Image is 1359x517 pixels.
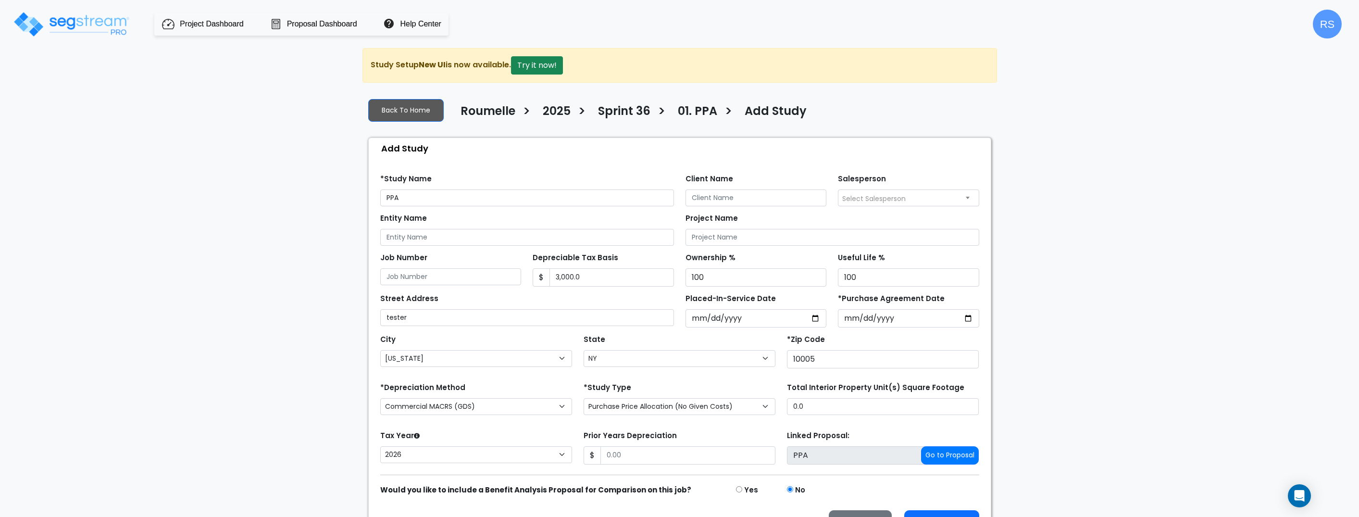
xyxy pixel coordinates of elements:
h3: > [578,103,586,122]
label: Salesperson [838,174,886,185]
div: Open Intercom Messenger [1288,484,1311,507]
input: Zip Code [787,350,979,368]
label: Ownership % [686,252,736,264]
label: *Study Type [584,382,631,393]
input: 0.00 [549,268,674,287]
input: 0.00 [600,446,775,465]
a: 2025 [536,104,571,125]
h3: > [523,103,531,122]
input: Street Address [380,309,674,326]
a: Back To Home [368,99,444,122]
input: Project Name [686,229,979,246]
label: Client Name [686,174,733,185]
div: Study Setup is now available. [362,48,997,83]
label: Depreciable Tax Basis [533,252,618,264]
a: Proposal Dashboard [287,18,357,30]
input: Ownership % [686,268,827,287]
label: Yes [744,485,758,496]
button: Go to Proposal [921,446,979,465]
a: Roumelle [453,104,515,125]
span: Select Salesperson [842,194,906,203]
label: Prior Years Depreciation [584,430,677,441]
a: Add Study [737,104,807,125]
a: 01. PPA [671,104,717,125]
label: *Depreciation Method [380,382,465,393]
label: Linked Proposal: [787,430,849,441]
input: Purchase Date [838,309,979,328]
label: No [795,485,805,496]
img: Logo [12,11,130,38]
label: *Purchase Agreement Date [838,293,945,304]
button: Try it now! [511,56,563,75]
strong: Would you like to include a Benefit Analysis Proposal for Comparison on this job? [380,485,691,495]
span: $ [533,268,550,287]
label: Job Number [380,252,427,264]
label: Street Address [380,293,438,304]
label: Project Name [686,213,738,224]
label: Placed-In-Service Date [686,293,776,304]
label: *Zip Code [787,334,825,345]
h4: Add Study [745,104,807,121]
h4: Roumelle [461,104,515,121]
label: State [584,334,605,345]
a: Sprint 36 [591,104,650,125]
label: City [380,334,396,345]
input: total square foot [787,398,979,415]
label: Useful Life % [838,252,885,264]
label: Tax Year [380,430,420,441]
label: Entity Name [380,213,427,224]
h3: > [658,103,666,122]
span: $ [584,446,601,465]
a: Project Dashboard [180,18,244,30]
div: Add Study [374,138,991,159]
input: Useful Life % [838,268,979,287]
label: Total Interior Property Unit(s) Square Footage [787,382,964,393]
span: RS [1313,10,1342,38]
a: Help Center [400,18,441,30]
h3: > [724,103,733,122]
strong: New UI [419,59,446,70]
h4: Sprint 36 [598,104,650,121]
h4: 2025 [543,104,571,121]
input: Entity Name [380,229,674,246]
input: Study Name [380,189,674,206]
h4: 01. PPA [678,104,717,121]
label: *Study Name [380,174,432,185]
input: Client Name [686,189,827,206]
input: Job Number [380,268,522,285]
